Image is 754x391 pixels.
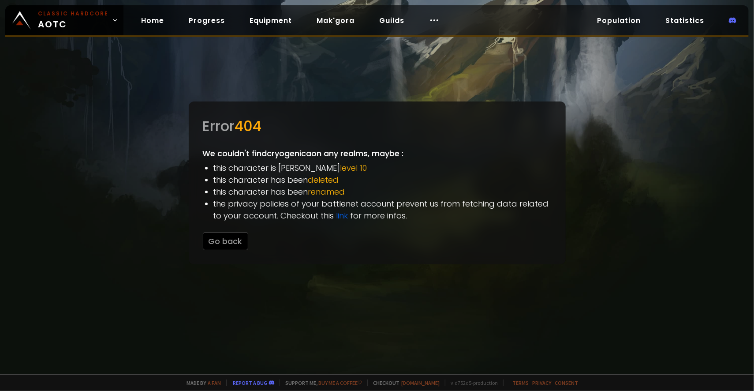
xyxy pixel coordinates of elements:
span: Checkout [367,380,440,386]
a: Go back [203,236,248,247]
span: renamed [308,186,345,197]
a: a fan [208,380,221,386]
a: Statistics [658,11,711,30]
a: Progress [182,11,232,30]
a: Consent [555,380,578,386]
a: Home [134,11,171,30]
div: We couldn't find cryogenica on any realms, maybe : [189,102,566,264]
a: Equipment [243,11,299,30]
li: this character has been [213,174,552,186]
span: v. d752d5 - production [445,380,498,386]
a: Buy me a coffee [318,380,362,386]
li: the privacy policies of your battlenet account prevent us from fetching data related to your acco... [213,198,552,222]
a: link [336,210,348,221]
span: level 10 [340,162,367,173]
button: Go back [203,232,248,250]
span: AOTC [38,10,108,31]
a: Privacy [532,380,551,386]
li: this character is [PERSON_NAME] [213,162,552,174]
a: Population [590,11,648,30]
li: this character has been [213,186,552,198]
a: Classic HardcoreAOTC [5,5,123,35]
a: Guilds [372,11,411,30]
a: Report a bug [233,380,267,386]
a: Mak'gora [310,11,362,30]
a: Terms [512,380,529,386]
span: Support me, [280,380,362,386]
span: deleted [308,174,339,185]
small: Classic Hardcore [38,10,108,18]
div: Error [203,116,552,137]
span: Made by [181,380,221,386]
span: 404 [235,116,262,136]
a: [DOMAIN_NAME] [401,380,440,386]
